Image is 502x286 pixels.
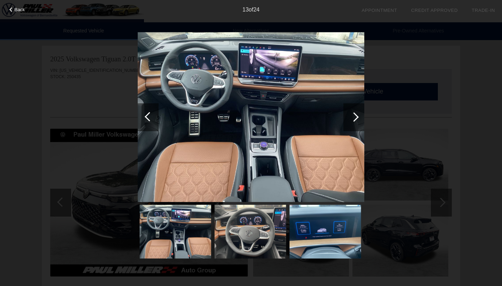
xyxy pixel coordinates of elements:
[138,32,364,202] img: cc559c5e797ef5e2aef47885dc81d524x.jpg
[290,205,361,258] img: cd6da5611fa19756782a6de1f402bf46x.jpg
[215,205,286,258] img: 1067e183cfc136e2f4b3b437503b5dd6x.jpg
[253,7,260,13] span: 24
[243,7,249,13] span: 13
[362,8,397,13] a: Appointment
[140,205,211,258] img: cc559c5e797ef5e2aef47885dc81d524x.jpg
[472,8,495,13] a: Trade-In
[411,8,458,13] a: Credit Approved
[15,7,25,12] span: Back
